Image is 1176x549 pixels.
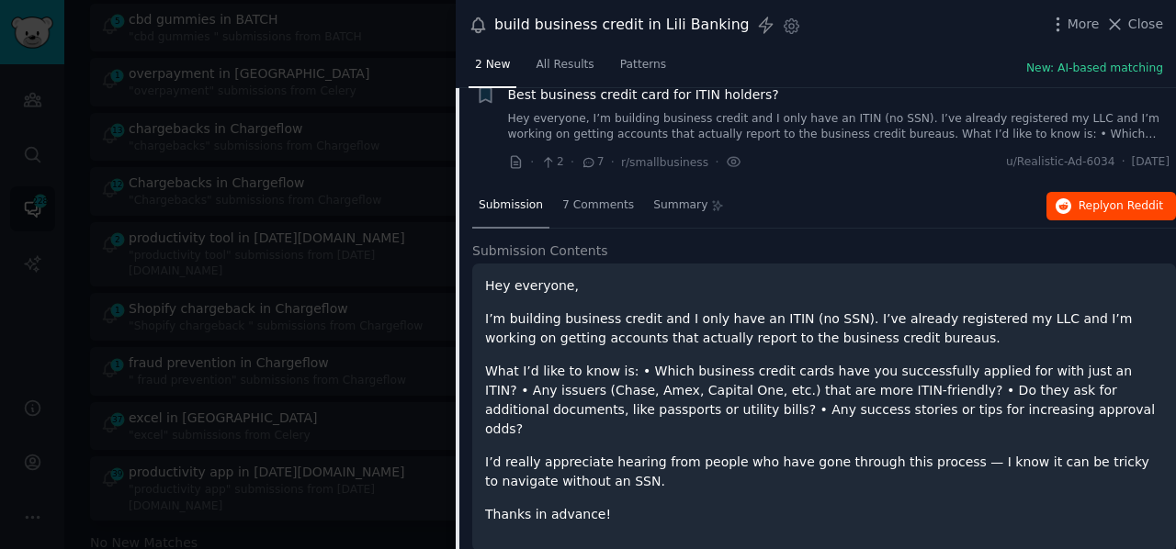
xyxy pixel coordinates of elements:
[1122,154,1125,171] span: ·
[485,276,1163,296] p: Hey everyone,
[1046,192,1176,221] button: Replyon Reddit
[1132,154,1170,171] span: [DATE]
[1068,15,1100,34] span: More
[508,111,1170,143] a: Hey everyone, I’m building business credit and I only have an ITIN (no SSN). I’ve already registe...
[715,152,718,172] span: ·
[571,152,574,172] span: ·
[653,197,707,214] span: Summary
[1105,15,1163,34] button: Close
[1026,61,1163,77] button: New: AI-based matching
[620,57,666,73] span: Patterns
[1110,199,1163,212] span: on Reddit
[530,152,534,172] span: ·
[472,241,608,261] span: Submission Contents
[614,50,673,88] a: Patterns
[475,57,510,73] span: 2 New
[485,362,1163,439] p: What I’d like to know is: • Which business credit cards have you successfully applied for with ju...
[469,50,516,88] a: 2 New
[485,309,1163,348] p: I’m building business credit and I only have an ITIN (no SSN). I’ve already registered my LLC and...
[1128,15,1163,34] span: Close
[479,197,543,214] span: Submission
[536,57,594,73] span: All Results
[611,152,615,172] span: ·
[1079,198,1163,215] span: Reply
[1048,15,1100,34] button: More
[581,154,604,171] span: 7
[562,197,634,214] span: 7 Comments
[1006,154,1115,171] span: u/Realistic-Ad-6034
[494,14,750,37] div: build business credit in Lili Banking
[485,453,1163,491] p: I’d really appreciate hearing from people who have gone through this process — I know it can be t...
[540,154,563,171] span: 2
[508,85,779,105] a: Best business credit card for ITIN holders?
[621,156,708,169] span: r/smallbusiness
[529,50,600,88] a: All Results
[485,505,1163,524] p: Thanks in advance!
